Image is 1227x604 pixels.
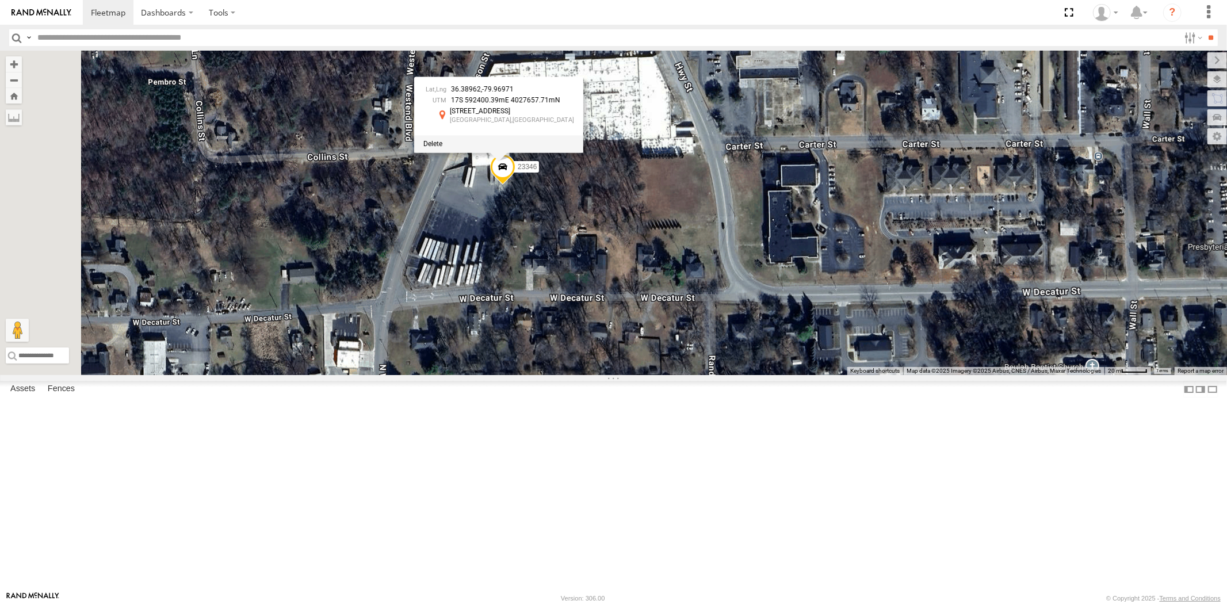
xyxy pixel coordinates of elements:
button: Zoom in [6,56,22,72]
label: Hide Summary Table [1207,381,1218,397]
div: 17S 592400.39mE 4027657.71mN [423,97,574,105]
div: [GEOGRAPHIC_DATA],[GEOGRAPHIC_DATA] [450,117,574,124]
label: Measure [6,109,22,125]
img: rand-logo.svg [12,9,71,17]
button: Drag Pegman onto the map to open Street View [6,319,29,342]
label: Fences [42,381,81,397]
button: Keyboard shortcuts [850,367,900,375]
div: © Copyright 2025 - [1106,595,1221,602]
label: Assets [5,381,41,397]
span: -79.96971 [482,86,514,94]
label: Delete Marker [423,140,442,148]
div: Sardor Khadjimedov [1089,4,1122,21]
a: Terms and Conditions [1160,595,1221,602]
button: Zoom Home [6,88,22,104]
div: Version: 306.00 [561,595,605,602]
div: , [423,86,574,94]
label: Search Filter Options [1180,29,1205,46]
label: Dock Summary Table to the Left [1183,381,1195,397]
span: 20 m [1108,368,1121,374]
label: Search Query [24,29,33,46]
button: Map Scale: 20 m per 42 pixels [1104,367,1151,375]
a: Report a map error [1178,368,1224,374]
i: ? [1163,3,1182,22]
span: Map data ©2025 Imagery ©2025 Airbus, CNES / Airbus, Maxar Technologies [907,368,1101,374]
button: Zoom out [6,72,22,88]
label: Dock Summary Table to the Right [1195,381,1206,397]
div: [STREET_ADDRESS] [450,108,574,116]
a: Visit our Website [6,592,59,604]
label: Map Settings [1207,128,1227,144]
span: 23346 [518,163,537,171]
span: 36.38962 [451,86,481,94]
a: Terms [1157,369,1169,373]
